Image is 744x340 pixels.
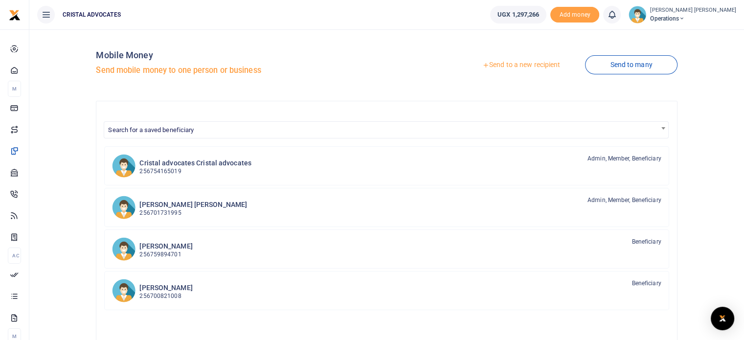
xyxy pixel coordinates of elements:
[629,6,646,23] img: profile-user
[9,9,21,21] img: logo-small
[139,201,247,209] h6: [PERSON_NAME] [PERSON_NAME]
[497,10,539,20] span: UGX 1,297,266
[112,279,135,302] img: SM
[139,159,251,167] h6: Cristal advocates Cristal advocates
[139,242,192,250] h6: [PERSON_NAME]
[550,10,599,18] a: Add money
[585,55,677,74] a: Send to many
[711,307,734,330] div: Open Intercom Messenger
[104,271,669,310] a: SM [PERSON_NAME] 256700821008 Beneficiary
[587,196,661,204] span: Admin, Member, Beneficiary
[104,122,668,137] span: Search for a saved beneficiary
[550,7,599,23] span: Add money
[9,11,21,18] a: logo-small logo-large logo-large
[486,6,550,23] li: Wallet ballance
[112,196,135,219] img: RbRb
[457,56,585,74] a: Send to a new recipient
[112,154,135,178] img: CaCa
[104,121,668,138] span: Search for a saved beneficiary
[631,279,661,288] span: Beneficiary
[587,154,661,163] span: Admin, Member, Beneficiary
[139,167,251,176] p: 256754165019
[550,7,599,23] li: Toup your wallet
[96,50,383,61] h4: Mobile Money
[104,146,669,185] a: CaCa Cristal advocates Cristal advocates 256754165019 Admin, Member, Beneficiary
[631,237,661,246] span: Beneficiary
[104,229,669,269] a: JM [PERSON_NAME] 256759894701 Beneficiary
[108,126,194,134] span: Search for a saved beneficiary
[8,248,21,264] li: Ac
[650,6,736,15] small: [PERSON_NAME] [PERSON_NAME]
[629,6,736,23] a: profile-user [PERSON_NAME] [PERSON_NAME] Operations
[139,250,192,259] p: 256759894701
[139,284,192,292] h6: [PERSON_NAME]
[59,10,125,19] span: CRISTAL ADVOCATES
[650,14,736,23] span: Operations
[139,208,247,218] p: 256701731995
[112,237,135,261] img: JM
[139,292,192,301] p: 256700821008
[8,81,21,97] li: M
[96,66,383,75] h5: Send mobile money to one person or business
[490,6,546,23] a: UGX 1,297,266
[104,188,669,227] a: RbRb [PERSON_NAME] [PERSON_NAME] 256701731995 Admin, Member, Beneficiary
